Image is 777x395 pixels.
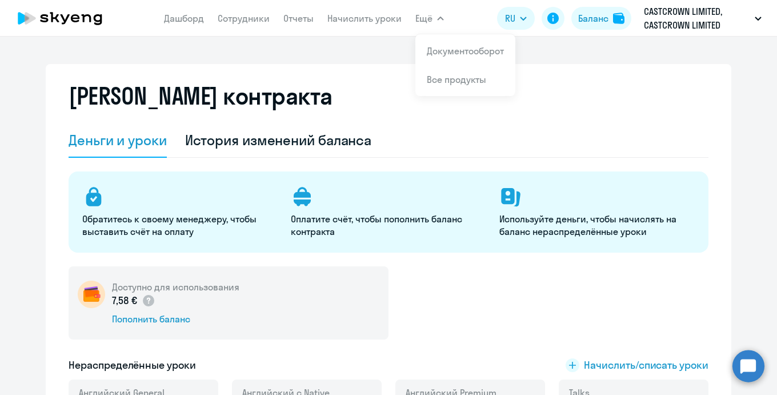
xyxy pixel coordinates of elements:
[499,213,694,238] p: Используйте деньги, чтобы начислять на баланс нераспределённые уроки
[78,281,105,308] img: wallet-circle.png
[112,293,155,308] p: 7,58 €
[578,11,608,25] div: Баланс
[571,7,631,30] button: Балансbalance
[327,13,402,24] a: Начислить уроки
[427,45,504,57] a: Документооборот
[112,281,239,293] h5: Доступно для использования
[427,74,486,85] a: Все продукты
[505,11,515,25] span: RU
[218,13,270,24] a: Сотрудники
[69,131,167,149] div: Деньги и уроки
[415,11,432,25] span: Ещё
[82,213,277,238] p: Обратитесь к своему менеджеру, чтобы выставить счёт на оплату
[584,358,708,373] span: Начислить/списать уроки
[644,5,750,32] p: CASTCROWN LIMITED, CASTCROWN LIMITED
[112,313,239,325] div: Пополнить баланс
[415,7,444,30] button: Ещё
[291,213,486,238] p: Оплатите счёт, чтобы пополнить баланс контракта
[185,131,372,149] div: История изменений баланса
[69,358,196,373] h5: Нераспределённые уроки
[69,82,333,110] h2: [PERSON_NAME] контракта
[613,13,624,24] img: balance
[283,13,314,24] a: Отчеты
[164,13,204,24] a: Дашборд
[497,7,535,30] button: RU
[638,5,767,32] button: CASTCROWN LIMITED, CASTCROWN LIMITED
